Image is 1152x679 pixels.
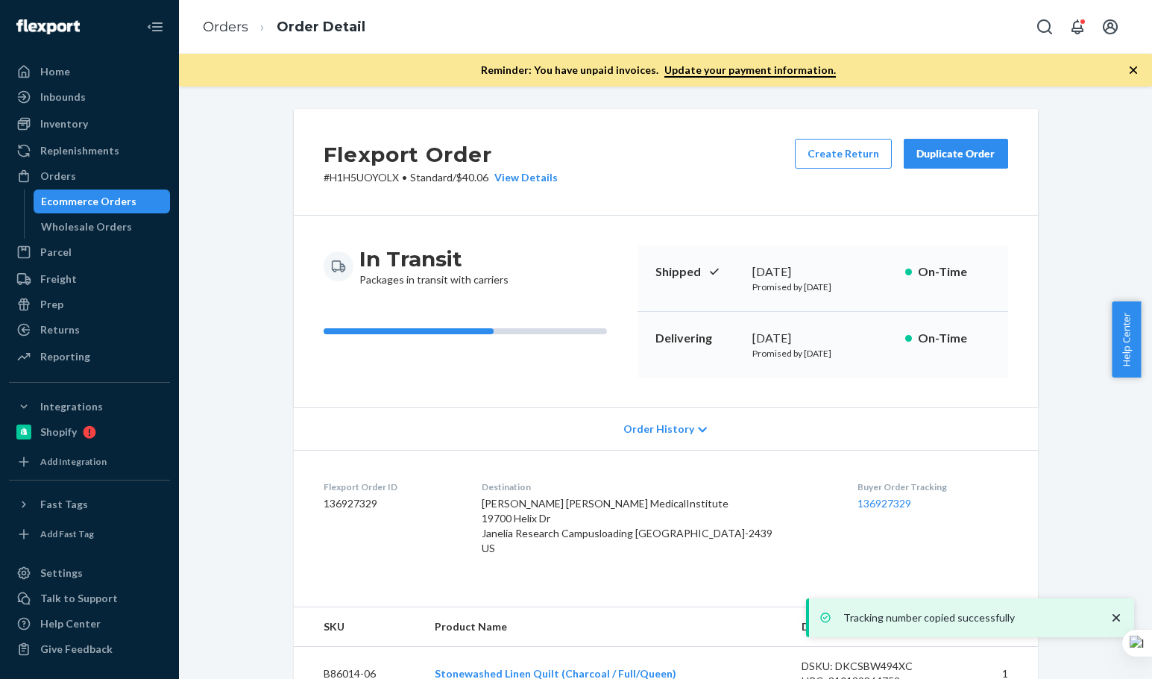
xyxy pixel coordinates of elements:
[40,297,63,312] div: Prep
[802,659,942,674] div: DSKU: DKCSBW494XC
[9,637,170,661] button: Give Feedback
[9,60,170,84] a: Home
[40,399,103,414] div: Integrations
[40,528,94,540] div: Add Fast Tag
[1057,634,1137,672] iframe: Opens a widget where you can chat to one of our agents
[752,330,893,347] div: [DATE]
[41,219,132,234] div: Wholesale Orders
[1109,610,1124,625] svg: close toast
[324,496,459,511] dd: 136927329
[9,420,170,444] a: Shopify
[664,63,836,78] a: Update your payment information.
[40,116,88,131] div: Inventory
[1030,12,1060,42] button: Open Search Box
[9,522,170,546] a: Add Fast Tag
[324,481,459,493] dt: Flexport Order ID
[423,607,789,647] th: Product Name
[40,566,83,581] div: Settings
[904,139,1008,169] button: Duplicate Order
[40,642,113,657] div: Give Feedback
[9,450,170,474] a: Add Integration
[40,616,101,631] div: Help Center
[277,19,365,35] a: Order Detail
[9,586,170,610] button: Talk to Support
[1063,12,1092,42] button: Open notifications
[294,607,424,647] th: SKU
[9,112,170,136] a: Inventory
[34,215,171,239] a: Wholesale Orders
[9,345,170,369] a: Reporting
[843,610,1094,625] p: Tracking number copied successfully
[9,164,170,188] a: Orders
[9,240,170,264] a: Parcel
[9,318,170,342] a: Returns
[40,322,80,337] div: Returns
[918,330,990,347] p: On-Time
[655,263,740,281] p: Shipped
[9,612,170,636] a: Help Center
[482,497,772,554] span: [PERSON_NAME] [PERSON_NAME] MedicalInstitute 19700 Helix Dr Janelia Research Campusloading [GEOGR...
[488,170,558,185] button: View Details
[359,245,509,272] h3: In Transit
[790,607,954,647] th: Details
[9,85,170,109] a: Inbounds
[9,292,170,316] a: Prep
[40,90,86,104] div: Inbounds
[40,245,72,260] div: Parcel
[857,497,911,510] a: 136927329
[9,395,170,419] button: Integrations
[40,169,76,184] div: Orders
[40,425,77,439] div: Shopify
[9,492,170,516] button: Fast Tags
[34,190,171,213] a: Ecommerce Orders
[324,139,558,170] h2: Flexport Order
[40,591,118,606] div: Talk to Support
[324,170,558,185] p: # H1H5UOYOLX / $40.06
[40,455,107,468] div: Add Integration
[482,481,834,493] dt: Destination
[140,12,170,42] button: Close Navigation
[191,5,377,49] ol: breadcrumbs
[40,497,88,512] div: Fast Tags
[481,63,836,78] p: Reminder: You have unpaid invoices.
[9,267,170,291] a: Freight
[359,245,509,287] div: Packages in transit with carriers
[402,171,407,184] span: •
[918,263,990,281] p: On-Time
[410,171,453,184] span: Standard
[752,347,893,360] p: Promised by [DATE]
[752,263,893,281] div: [DATE]
[623,422,694,436] span: Order History
[9,139,170,163] a: Replenishments
[655,330,740,347] p: Delivering
[1095,12,1125,42] button: Open account menu
[9,561,170,585] a: Settings
[40,272,77,287] div: Freight
[916,146,995,161] div: Duplicate Order
[40,349,90,364] div: Reporting
[752,281,893,293] p: Promised by [DATE]
[40,64,70,79] div: Home
[203,19,248,35] a: Orders
[795,139,892,169] button: Create Return
[40,143,119,158] div: Replenishments
[41,194,136,209] div: Ecommerce Orders
[16,19,80,34] img: Flexport logo
[1112,301,1141,378] button: Help Center
[857,481,1008,493] dt: Buyer Order Tracking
